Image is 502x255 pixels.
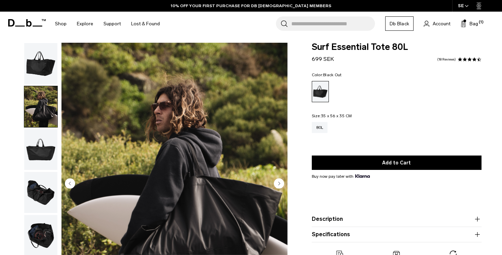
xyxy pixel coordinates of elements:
[24,129,57,170] img: TheSomlos80LToteBlack-1_3.png
[24,172,58,213] button: TheSomlos80LToteBlack-4_4.png
[312,73,342,77] legend: Color:
[312,114,352,118] legend: Size:
[385,16,414,31] a: Db Black
[433,20,450,27] span: Account
[437,58,456,61] a: 18 reviews
[24,86,58,127] button: TheSomlos80LToteBlack_5ac96a1e-6842-4dc6-a5be-6b9f91ce0d45_2.png
[24,86,57,127] img: TheSomlos80LToteBlack_5ac96a1e-6842-4dc6-a5be-6b9f91ce0d45_2.png
[323,72,341,77] span: Black Out
[65,178,75,190] button: Previous slide
[77,12,93,36] a: Explore
[355,174,370,178] img: {"height" => 20, "alt" => "Klarna"}
[24,43,58,84] button: TheSomlos80LToteBlack_1.png
[312,230,482,239] button: Specifications
[312,122,328,133] a: 80L
[312,81,329,102] a: Black Out
[461,19,478,28] button: Bag (1)
[131,12,160,36] a: Lost & Found
[312,56,334,62] span: 699 SEK
[312,173,370,179] span: Buy now pay later with
[24,172,57,213] img: TheSomlos80LToteBlack-4_4.png
[274,178,284,190] button: Next slide
[55,12,67,36] a: Shop
[470,20,478,27] span: Bag
[24,129,58,171] button: TheSomlos80LToteBlack-1_3.png
[24,43,57,84] img: TheSomlos80LToteBlack_1.png
[312,215,482,223] button: Description
[312,156,482,170] button: Add to Cart
[479,19,484,25] span: (1)
[321,113,352,118] span: 35 x 56 x 35 CM
[312,43,482,52] span: Surf Essential Tote 80L
[50,12,165,36] nav: Main Navigation
[171,3,331,9] a: 10% OFF YOUR FIRST PURCHASE FOR DB [DEMOGRAPHIC_DATA] MEMBERS
[103,12,121,36] a: Support
[424,19,450,28] a: Account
